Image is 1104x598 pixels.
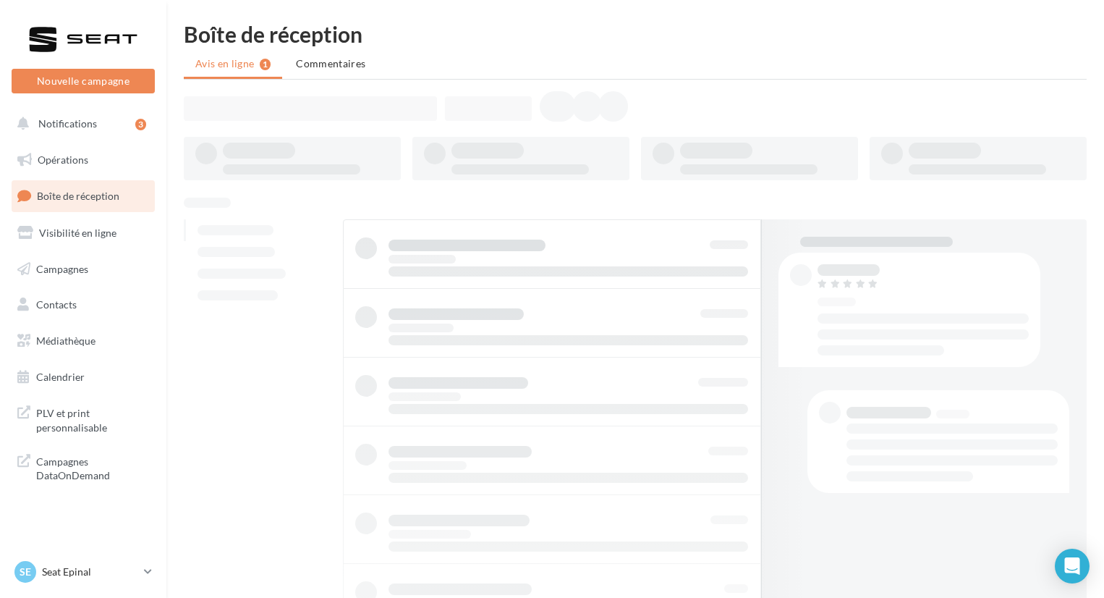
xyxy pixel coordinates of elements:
[9,145,158,175] a: Opérations
[1055,549,1090,584] div: Open Intercom Messenger
[20,565,31,579] span: SE
[9,180,158,211] a: Boîte de réception
[9,290,158,320] a: Contacts
[9,326,158,356] a: Médiathèque
[38,117,97,130] span: Notifications
[9,446,158,489] a: Campagnes DataOnDemand
[36,334,95,347] span: Médiathèque
[9,397,158,440] a: PLV et print personnalisable
[9,218,158,248] a: Visibilité en ligne
[296,57,365,70] span: Commentaires
[36,403,149,434] span: PLV et print personnalisable
[12,69,155,93] button: Nouvelle campagne
[36,371,85,383] span: Calendrier
[9,254,158,285] a: Campagnes
[135,119,146,130] div: 3
[36,452,149,483] span: Campagnes DataOnDemand
[184,23,1087,45] div: Boîte de réception
[38,153,88,166] span: Opérations
[37,190,119,202] span: Boîte de réception
[12,558,155,586] a: SE Seat Epinal
[39,227,116,239] span: Visibilité en ligne
[36,262,88,274] span: Campagnes
[36,298,77,311] span: Contacts
[42,565,138,579] p: Seat Epinal
[9,109,152,139] button: Notifications 3
[9,362,158,392] a: Calendrier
